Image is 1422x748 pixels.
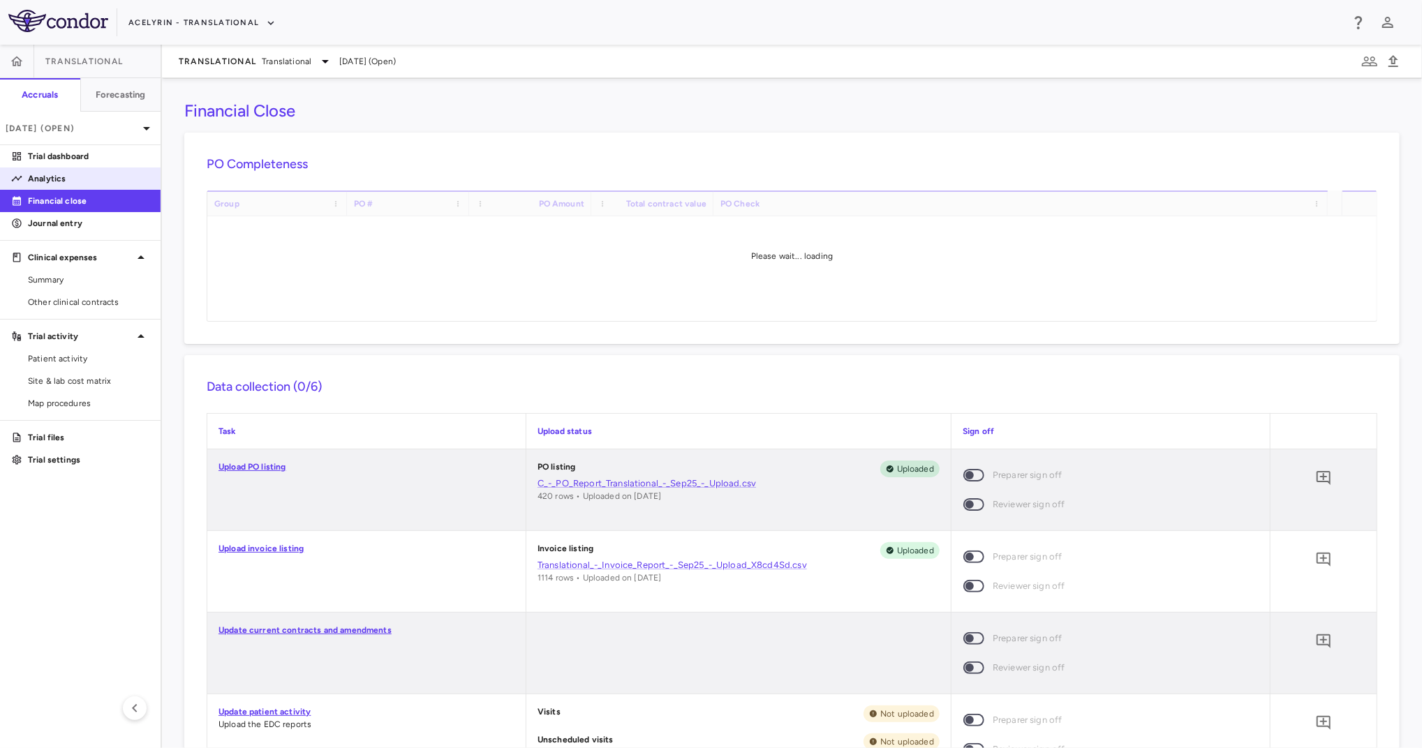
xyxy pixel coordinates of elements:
[1312,711,1335,735] button: Add comment
[22,89,58,101] h6: Accruals
[993,660,1065,675] span: Reviewer sign off
[28,431,149,444] p: Trial files
[875,735,940,748] span: Not uploaded
[219,625,392,635] a: Update current contracts and amendments
[1312,466,1335,490] button: Add comment
[993,631,1062,646] span: Preparer sign off
[28,375,149,387] span: Site & lab cost matrix
[891,544,940,557] span: Uploaded
[28,217,149,230] p: Journal entry
[45,56,123,67] span: Translational
[538,542,593,559] p: Invoice listing
[28,454,149,466] p: Trial settings
[751,251,833,261] span: Please wait... loading
[28,397,149,410] span: Map procedures
[28,172,149,185] p: Analytics
[28,330,133,343] p: Trial activity
[1315,633,1332,650] svg: Add comment
[28,251,133,264] p: Clinical expenses
[993,578,1065,594] span: Reviewer sign off
[538,425,940,437] p: Upload status
[538,573,662,583] span: 1114 rows • Uploaded on [DATE]
[96,89,146,101] h6: Forecasting
[207,155,1377,174] h6: PO Completeness
[28,296,149,308] span: Other clinical contracts
[6,122,138,135] p: [DATE] (Open)
[219,707,311,717] a: Update patient activity
[538,477,940,490] a: C_-_PO_Report_Translational_-_Sep25_-_Upload.csv
[875,708,940,720] span: Not uploaded
[219,719,311,729] span: Upload the EDC reports
[28,150,149,163] p: Trial dashboard
[538,491,661,501] span: 420 rows • Uploaded on [DATE]
[28,195,149,207] p: Financial close
[993,497,1065,512] span: Reviewer sign off
[993,549,1062,564] span: Preparer sign off
[1315,470,1332,486] svg: Add comment
[207,377,1377,396] h6: Data collection (0/6)
[963,425,1259,437] p: Sign off
[219,544,304,553] a: Upload invoice listing
[1312,548,1335,571] button: Add comment
[538,559,940,571] a: Translational_-_Invoice_Report_-_Sep25_-_Upload_X8cd4Sd.csv
[219,462,286,472] a: Upload PO listing
[184,100,295,121] h3: Financial Close
[1315,715,1332,731] svg: Add comment
[1312,629,1335,653] button: Add comment
[538,461,576,477] p: PO listing
[219,425,514,437] p: Task
[1315,551,1332,568] svg: Add comment
[179,56,256,67] span: Translational
[339,55,396,68] span: [DATE] (Open)
[538,705,561,722] p: Visits
[28,352,149,365] span: Patient activity
[128,12,276,34] button: Acelyrin - Translational
[993,712,1062,728] span: Preparer sign off
[262,55,311,68] span: Translational
[891,463,940,475] span: Uploaded
[8,10,108,32] img: logo-full-BYUhSk78.svg
[28,274,149,286] span: Summary
[993,467,1062,483] span: Preparer sign off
